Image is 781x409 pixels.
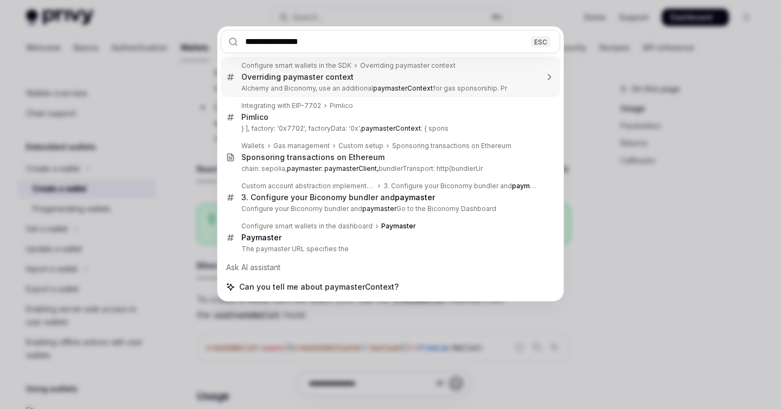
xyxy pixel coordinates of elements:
span: Can you tell me about paymasterContext? [239,282,399,292]
p: Alchemy and Biconomy, use an additional for gas sponsorship. Pr [241,84,537,93]
div: Overriding paymaster context [241,72,354,82]
b: paymaster [512,182,547,190]
p: The paymaster URL specifies the [241,245,537,253]
div: Sponsoring transactions on Ethereum [241,152,385,162]
div: Overriding paymaster context [360,61,456,70]
div: 3. Configure your Biconomy bundler and [241,193,435,202]
div: Sponsoring transactions on Ethereum [392,142,511,150]
div: Configure smart wallets in the dashboard [241,222,373,231]
b: paymaster [395,193,435,202]
div: 3. Configure your Biconomy bundler and [383,182,537,190]
div: ESC [531,36,550,47]
p: chain: sepolia, bundlerTransport: http(bundlerUr [241,164,537,173]
b: paymasterContext [361,124,421,132]
b: Paymaster [381,222,416,230]
div: Custom account abstraction implementation [241,182,375,190]
div: Gas management [273,142,330,150]
div: Pimlico [241,112,268,122]
div: Wallets [241,142,265,150]
div: Custom setup [338,142,383,150]
b: paymaster: paymasterClient, [287,164,379,172]
b: paymasterContext [373,84,433,92]
div: Pimlico [330,101,353,110]
b: paymaster [362,204,396,213]
b: Paymaster [241,233,281,242]
p: Configure your Biconomy bundler and Go to the Biconomy Dashboard [241,204,537,213]
div: Ask AI assistant [221,258,560,277]
div: Configure smart wallets in the SDK [241,61,351,70]
p: } ], factory: '0x7702', factoryData: '0x', : { spons [241,124,537,133]
div: Integrating with EIP-7702 [241,101,321,110]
